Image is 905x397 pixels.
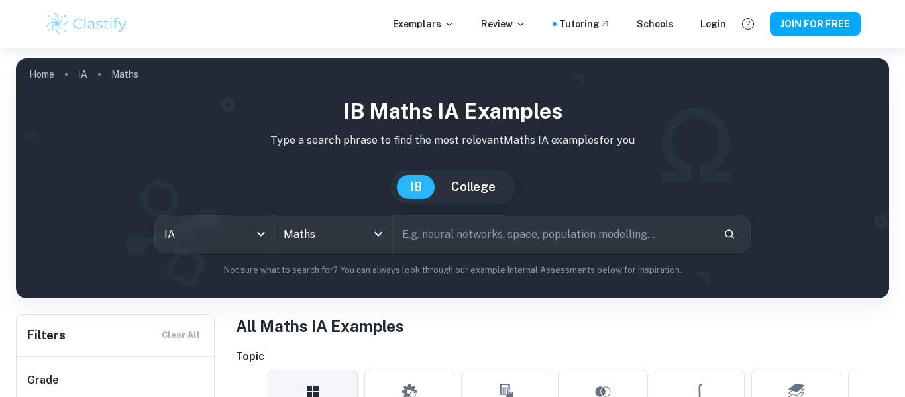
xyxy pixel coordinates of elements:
[481,17,526,31] p: Review
[27,264,878,277] p: Not sure what to search for? You can always look through our example Internal Assessments below f...
[637,17,674,31] a: Schools
[369,225,388,243] button: Open
[16,58,889,298] img: profile cover
[78,65,87,84] a: IA
[27,95,878,127] h1: IB Maths IA examples
[111,67,138,82] p: Maths
[737,13,759,35] button: Help and Feedback
[700,17,726,31] a: Login
[718,223,741,245] button: Search
[236,349,889,365] h6: Topic
[559,17,610,31] a: Tutoring
[27,326,66,345] h6: Filters
[397,175,435,199] button: IB
[44,11,129,37] img: Clastify logo
[236,314,889,338] h1: All Maths IA Examples
[393,215,713,253] input: E.g. neural networks, space, population modelling...
[155,215,274,253] div: IA
[393,17,454,31] p: Exemplars
[438,175,509,199] button: College
[27,372,205,388] h6: Grade
[770,12,861,36] button: JOIN FOR FREE
[27,133,878,148] p: Type a search phrase to find the most relevant Maths IA examples for you
[29,65,54,84] a: Home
